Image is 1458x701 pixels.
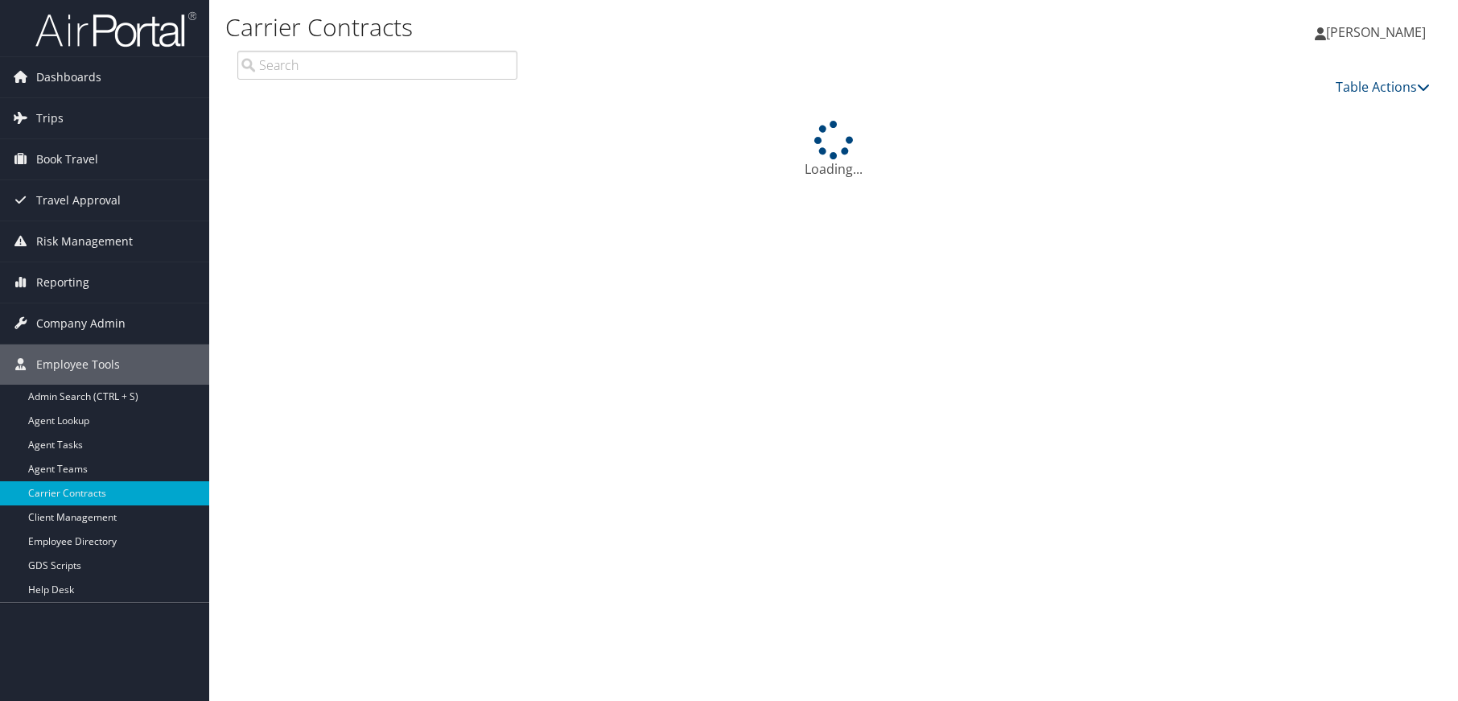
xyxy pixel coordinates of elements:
span: Reporting [36,262,89,303]
input: Search [237,51,517,80]
img: airportal-logo.png [35,10,196,48]
span: Employee Tools [36,344,120,385]
span: Risk Management [36,221,133,262]
a: [PERSON_NAME] [1315,8,1442,56]
a: Table Actions [1336,78,1430,96]
span: [PERSON_NAME] [1326,23,1426,41]
span: Company Admin [36,303,126,344]
div: Loading... [225,121,1442,179]
span: Trips [36,98,64,138]
h1: Carrier Contracts [225,10,1036,44]
span: Travel Approval [36,180,121,221]
span: Book Travel [36,139,98,179]
span: Dashboards [36,57,101,97]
